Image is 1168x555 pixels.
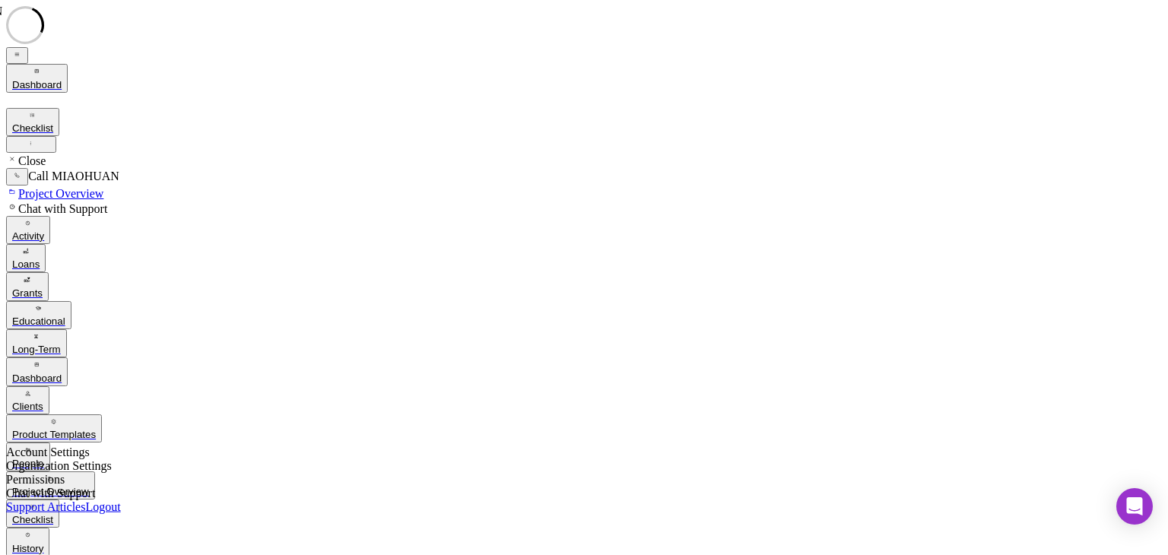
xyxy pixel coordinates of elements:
div: Call MIAOHUAN [6,168,1162,185]
button: Activity [6,216,50,244]
button: Educational [6,301,71,329]
a: Educational [6,301,1162,329]
div: Loans [12,258,40,270]
div: Dashboard [12,79,62,90]
button: Checklist [6,108,59,136]
button: Dashboard [6,64,68,92]
a: Grants [6,272,1162,300]
div: Grants [12,287,43,299]
button: People [6,442,50,471]
div: History [12,543,43,554]
a: People [6,442,1162,471]
a: Checklist [6,108,1162,136]
div: Open Intercom Messenger [1116,488,1153,525]
a: Support Articles [6,500,85,513]
a: Clients [6,386,1162,414]
div: Activity [12,230,44,242]
div: Clients [12,401,43,412]
a: Checklist [6,499,1162,528]
div: Chat with Support [6,201,1162,216]
a: Loans [6,244,1162,272]
button: Loans [6,244,46,272]
a: Dashboard [6,64,1162,92]
div: Long-Term [12,344,61,355]
div: Educational [12,316,65,327]
div: Close [6,153,1162,168]
button: Clients [6,386,49,414]
a: Logout [85,500,120,513]
a: Long-Term [6,329,1162,357]
a: Project Overview [6,187,103,200]
div: Chat with Support [6,487,121,500]
a: Product Templates [6,414,1162,442]
button: Product Templates [6,414,102,442]
div: Dashboard [12,373,62,384]
button: Grants [6,272,49,300]
div: Checklist [12,122,53,134]
a: Activity [6,216,1162,244]
a: Project Overview [6,471,1162,499]
div: Product Templates [12,429,96,440]
button: Long-Term [6,329,67,357]
div: Account Settings [6,446,121,459]
div: Organization Settings [6,459,121,473]
button: Dashboard [6,357,68,385]
a: Dashboard [6,357,1162,385]
div: Checklist [12,514,53,525]
div: Permissions [6,473,121,487]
